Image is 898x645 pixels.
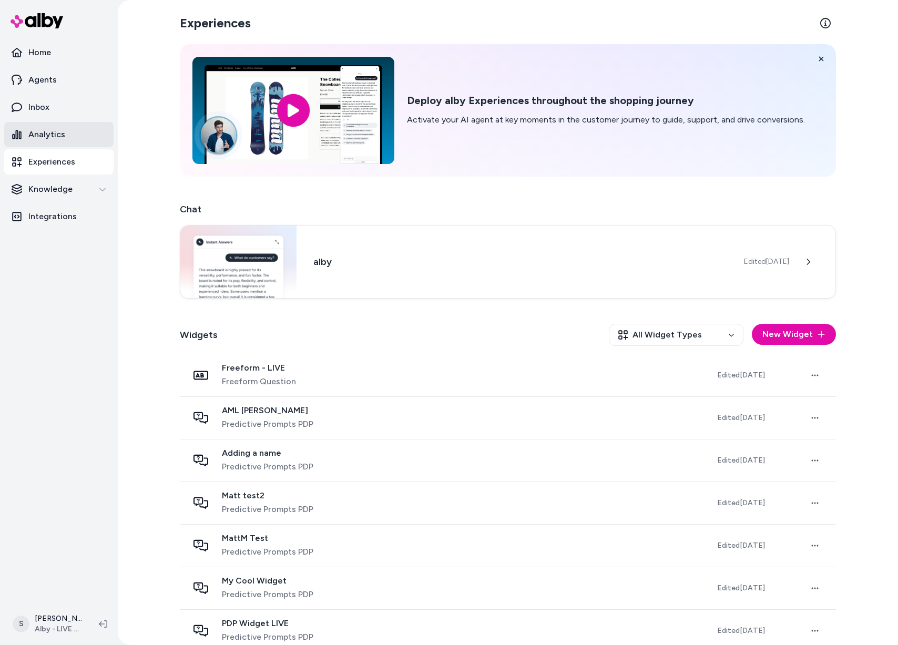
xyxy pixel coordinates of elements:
span: Edited [DATE] [717,413,765,422]
span: Edited [DATE] [717,498,765,507]
p: Integrations [28,210,77,223]
a: Home [4,40,114,65]
span: PDP Widget LIVE [222,618,313,629]
a: Analytics [4,122,114,147]
a: Experiences [4,149,114,175]
span: MattM Test [222,533,313,544]
span: Edited [DATE] [717,371,765,380]
span: Predictive Prompts PDP [222,588,313,601]
p: Home [28,46,51,59]
button: New Widget [752,324,836,345]
span: S [13,616,29,632]
h2: Chat [180,202,836,217]
span: Edited [DATE] [717,626,765,635]
p: Analytics [28,128,65,141]
span: Freeform - LIVE [222,363,296,373]
button: All Widget Types [609,324,743,346]
button: S[PERSON_NAME]Alby - LIVE on [DOMAIN_NAME] [6,607,90,641]
h2: Experiences [180,15,251,32]
a: Inbox [4,95,114,120]
span: Freeform Question [222,375,296,388]
span: Matt test2 [222,490,313,501]
span: Predictive Prompts PDP [222,460,313,473]
span: Adding a name [222,448,313,458]
span: Predictive Prompts PDP [222,546,313,558]
h2: Deploy alby Experiences throughout the shopping journey [407,94,805,107]
a: Integrations [4,204,114,229]
span: Predictive Prompts PDP [222,418,313,431]
img: Chat widget [180,226,297,298]
p: [PERSON_NAME] [35,613,82,624]
span: AML [PERSON_NAME] [222,405,313,416]
span: My Cool Widget [222,576,313,586]
p: Activate your AI agent at key moments in the customer journey to guide, support, and drive conver... [407,114,805,126]
a: Agents [4,67,114,93]
h2: Widgets [180,327,218,342]
p: Inbox [28,101,49,114]
span: Predictive Prompts PDP [222,631,313,643]
p: Experiences [28,156,75,168]
a: Chat widgetalbyEdited[DATE] [180,225,836,299]
p: Agents [28,74,57,86]
span: Edited [DATE] [717,541,765,550]
span: Edited [DATE] [717,456,765,465]
span: Predictive Prompts PDP [222,503,313,516]
span: Edited [DATE] [717,583,765,592]
p: Knowledge [28,183,73,196]
button: Knowledge [4,177,114,202]
span: Alby - LIVE on [DOMAIN_NAME] [35,624,82,634]
span: Edited [DATE] [744,257,789,267]
img: alby Logo [11,13,63,28]
h3: alby [313,254,727,269]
